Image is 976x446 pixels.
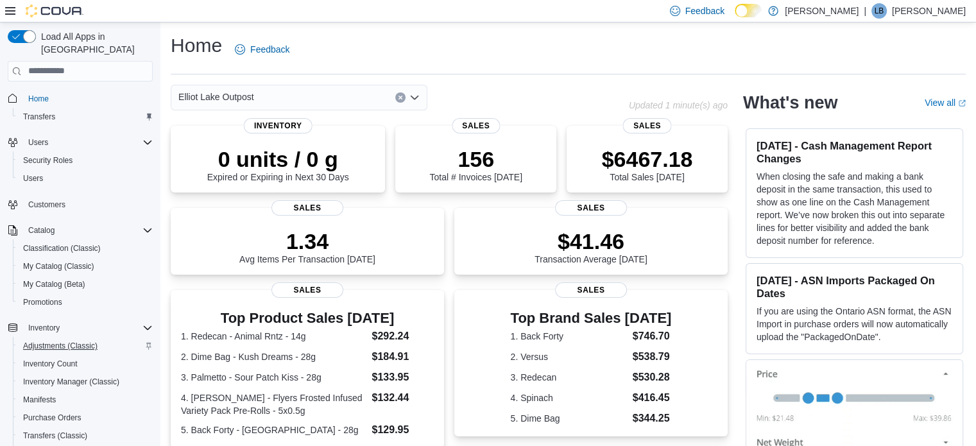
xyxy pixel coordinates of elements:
[207,146,349,172] p: 0 units / 0 g
[743,92,837,113] h2: What's new
[23,196,153,212] span: Customers
[623,118,671,133] span: Sales
[3,133,158,151] button: Users
[511,412,628,425] dt: 5. Dime Bag
[23,395,56,405] span: Manifests
[372,422,433,438] dd: $129.95
[429,146,522,172] p: 156
[23,197,71,212] a: Customers
[18,153,153,168] span: Security Roles
[23,173,43,184] span: Users
[23,243,101,253] span: Classification (Classic)
[13,293,158,311] button: Promotions
[23,135,153,150] span: Users
[250,43,289,56] span: Feedback
[178,89,254,105] span: Elliot Lake Outpost
[13,169,158,187] button: Users
[18,295,153,310] span: Promotions
[230,37,295,62] a: Feedback
[23,320,65,336] button: Inventory
[3,89,158,108] button: Home
[18,295,67,310] a: Promotions
[13,108,158,126] button: Transfers
[511,311,672,326] h3: Top Brand Sales [DATE]
[372,329,433,344] dd: $292.24
[629,100,728,110] p: Updated 1 minute(s) ago
[864,3,866,19] p: |
[13,275,158,293] button: My Catalog (Beta)
[892,3,966,19] p: [PERSON_NAME]
[18,241,106,256] a: Classification (Classic)
[239,228,375,254] p: 1.34
[18,428,153,443] span: Transfers (Classic)
[757,170,952,247] p: When closing the safe and making a bank deposit in the same transaction, this used to show as one...
[13,409,158,427] button: Purchase Orders
[18,428,92,443] a: Transfers (Classic)
[372,349,433,365] dd: $184.91
[181,350,366,363] dt: 2. Dime Bag - Kush Dreams - 28g
[925,98,966,108] a: View allExternal link
[633,329,672,344] dd: $746.70
[171,33,222,58] h1: Home
[18,109,153,124] span: Transfers
[18,374,124,390] a: Inventory Manager (Classic)
[13,427,158,445] button: Transfers (Classic)
[511,350,628,363] dt: 2. Versus
[18,338,103,354] a: Adjustments (Classic)
[207,146,349,182] div: Expired or Expiring in Next 30 Days
[18,410,87,425] a: Purchase Orders
[23,135,53,150] button: Users
[23,279,85,289] span: My Catalog (Beta)
[13,391,158,409] button: Manifests
[23,112,55,122] span: Transfers
[3,195,158,214] button: Customers
[18,374,153,390] span: Inventory Manager (Classic)
[181,330,366,343] dt: 1. Redecan - Animal Rntz - 14g
[602,146,693,172] p: $6467.18
[18,277,153,292] span: My Catalog (Beta)
[13,337,158,355] button: Adjustments (Classic)
[409,92,420,103] button: Open list of options
[18,109,60,124] a: Transfers
[181,311,434,326] h3: Top Product Sales [DATE]
[18,410,153,425] span: Purchase Orders
[3,221,158,239] button: Catalog
[23,261,94,271] span: My Catalog (Classic)
[555,200,627,216] span: Sales
[23,341,98,351] span: Adjustments (Classic)
[18,241,153,256] span: Classification (Classic)
[18,171,48,186] a: Users
[633,349,672,365] dd: $538.79
[735,4,762,17] input: Dark Mode
[18,277,90,292] a: My Catalog (Beta)
[23,297,62,307] span: Promotions
[181,371,366,384] dt: 3. Palmetto - Sour Patch Kiss - 28g
[181,424,366,436] dt: 5. Back Forty - [GEOGRAPHIC_DATA] - 28g
[23,155,73,166] span: Security Roles
[271,200,343,216] span: Sales
[757,305,952,343] p: If you are using the Ontario ASN format, the ASN Import in purchase orders will now automatically...
[395,92,406,103] button: Clear input
[633,411,672,426] dd: $344.25
[28,225,55,236] span: Catalog
[511,391,628,404] dt: 4. Spinach
[602,146,693,182] div: Total Sales [DATE]
[18,392,153,407] span: Manifests
[958,99,966,107] svg: External link
[23,90,153,107] span: Home
[23,413,81,423] span: Purchase Orders
[26,4,83,17] img: Cova
[13,151,158,169] button: Security Roles
[18,356,83,372] a: Inventory Count
[372,370,433,385] dd: $133.95
[13,257,158,275] button: My Catalog (Classic)
[633,390,672,406] dd: $416.45
[18,259,99,274] a: My Catalog (Classic)
[875,3,884,19] span: LB
[244,118,312,133] span: Inventory
[18,356,153,372] span: Inventory Count
[23,91,54,107] a: Home
[28,200,65,210] span: Customers
[23,223,60,238] button: Catalog
[535,228,647,264] div: Transaction Average [DATE]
